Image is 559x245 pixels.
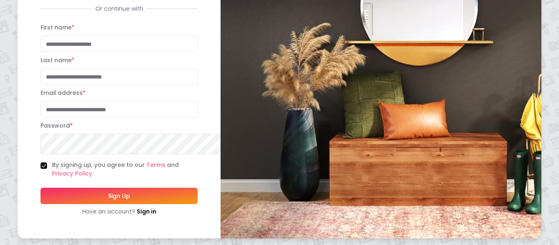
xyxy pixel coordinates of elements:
[147,161,165,169] a: Terms
[41,56,74,64] label: Last name
[41,89,86,97] label: Email address
[41,23,74,31] label: First name
[137,207,156,216] a: Sign in
[41,207,198,216] div: Have an account?
[41,188,198,204] button: Sign Up
[41,121,73,130] label: Password
[52,169,92,178] a: Privacy Policy
[92,4,147,13] span: Or continue with
[52,161,198,178] label: By signing up, you agree to our and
